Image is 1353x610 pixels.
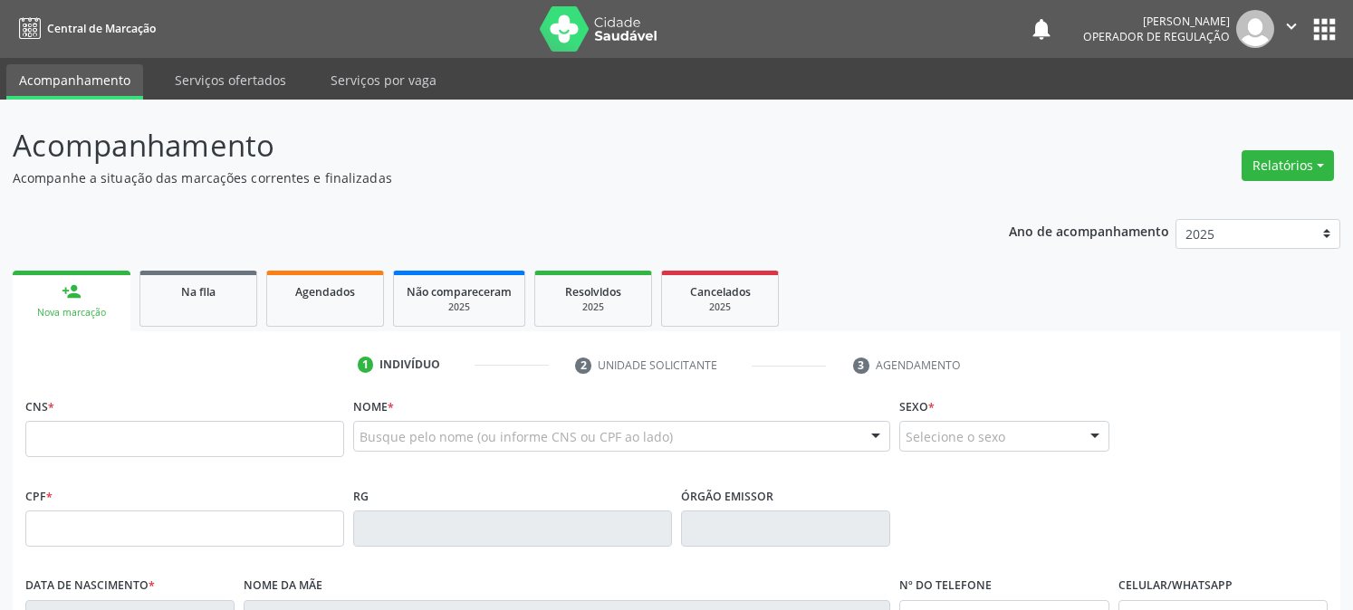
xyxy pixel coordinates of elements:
div: 2025 [675,300,765,314]
span: Central de Marcação [47,21,156,36]
div: 2025 [548,300,638,314]
i:  [1281,16,1301,36]
span: Cancelados [690,284,751,300]
a: Acompanhamento [6,64,143,100]
span: Na fila [181,284,216,300]
label: CPF [25,482,53,510]
div: 1 [358,357,374,373]
label: Nome da mãe [244,572,322,600]
button: Relatórios [1242,150,1334,181]
div: person_add [62,281,82,301]
span: Agendados [295,284,355,300]
span: Busque pelo nome (ou informe CNS ou CPF ao lado) [360,427,673,446]
button: notifications [1029,16,1054,42]
label: Nº do Telefone [899,572,992,600]
label: CNS [25,393,54,421]
p: Ano de acompanhamento [1009,219,1169,242]
button: apps [1309,14,1340,45]
label: Sexo [899,393,935,421]
label: Data de nascimento [25,572,155,600]
span: Resolvidos [565,284,621,300]
label: Celular/WhatsApp [1118,572,1233,600]
p: Acompanhamento [13,123,942,168]
div: 2025 [407,300,512,314]
div: Nova marcação [25,306,118,319]
label: RG [353,482,369,510]
div: [PERSON_NAME] [1083,14,1230,29]
span: Operador de regulação [1083,29,1230,44]
button:  [1274,10,1309,48]
span: Selecione o sexo [906,427,1005,446]
img: img [1236,10,1274,48]
a: Serviços ofertados [162,64,299,96]
span: Não compareceram [407,284,512,300]
p: Acompanhe a situação das marcações correntes e finalizadas [13,168,942,187]
div: Indivíduo [379,357,440,373]
label: Órgão emissor [681,482,773,510]
a: Central de Marcação [13,14,156,43]
a: Serviços por vaga [318,64,449,96]
label: Nome [353,393,394,421]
